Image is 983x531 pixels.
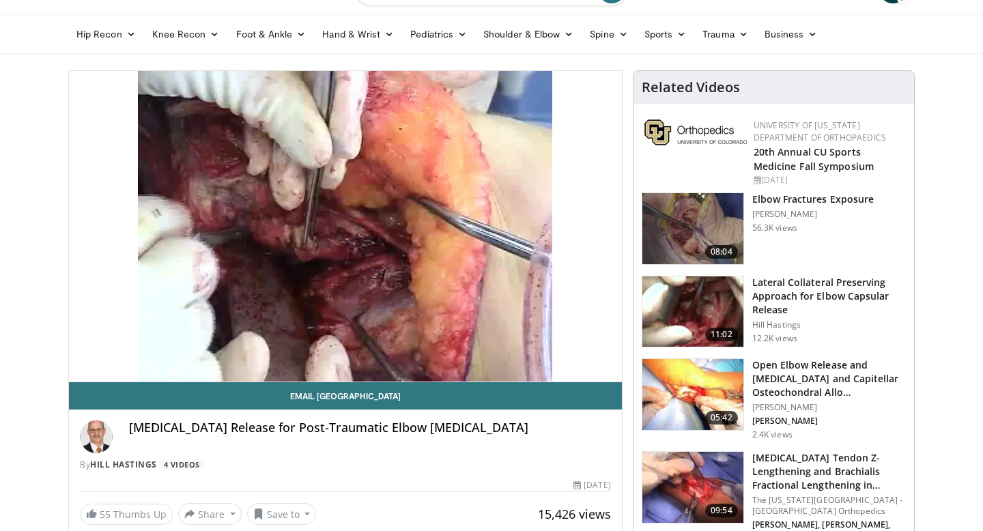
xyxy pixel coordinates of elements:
[69,382,622,410] a: Email [GEOGRAPHIC_DATA]
[705,328,738,341] span: 11:02
[228,20,315,48] a: Foot & Ankle
[90,459,157,470] a: Hill Hastings
[756,20,826,48] a: Business
[642,358,906,440] a: 05:42 Open Elbow Release and [MEDICAL_DATA] and Capitellar Osteochondral Allo… [PERSON_NAME] [PER...
[178,503,242,525] button: Share
[68,20,144,48] a: Hip Recon
[752,209,874,220] p: [PERSON_NAME]
[144,20,228,48] a: Knee Recon
[642,192,906,265] a: 08:04 Elbow Fractures Exposure [PERSON_NAME] 56.3K views
[752,495,906,517] p: The [US_STATE][GEOGRAPHIC_DATA] - [GEOGRAPHIC_DATA] Orthopedics
[642,193,743,264] img: heCDP4pTuni5z6vX4xMDoxOjBrO-I4W8_11.150x105_q85_crop-smart_upscale.jpg
[636,20,695,48] a: Sports
[754,145,874,173] a: 20th Annual CU Sports Medicine Fall Symposium
[752,319,906,330] p: Hill Hastings
[80,420,113,453] img: Avatar
[694,20,756,48] a: Trauma
[69,71,622,382] video-js: Video Player
[754,119,886,143] a: University of [US_STATE] Department of Orthopaedics
[752,276,906,317] h3: Lateral Collateral Preserving Approach for Elbow Capsular Release
[573,479,610,491] div: [DATE]
[582,20,636,48] a: Spine
[752,451,906,492] h3: [MEDICAL_DATA] Tendon Z-Lengthening and Brachialis Fractional Lengthening in…
[752,192,874,206] h3: Elbow Fractures Exposure
[80,459,611,471] div: By
[314,20,402,48] a: Hand & Wrist
[80,504,173,525] a: 55 Thumbs Up
[754,174,903,186] div: [DATE]
[752,402,906,413] p: [PERSON_NAME]
[159,459,204,471] a: 4 Videos
[705,504,738,517] span: 09:54
[705,411,738,425] span: 05:42
[642,79,740,96] h4: Related Videos
[475,20,582,48] a: Shoulder & Elbow
[705,245,738,259] span: 08:04
[752,333,797,344] p: 12.2K views
[247,503,317,525] button: Save to
[752,416,906,427] p: [PERSON_NAME]
[644,119,747,145] img: 355603a8-37da-49b6-856f-e00d7e9307d3.png.150x105_q85_autocrop_double_scale_upscale_version-0.2.png
[752,358,906,399] h3: Open Elbow Release and [MEDICAL_DATA] and Capitellar Osteochondral Allo…
[642,359,743,430] img: d2059c71-afc6-4253-8299-f462280b8671.150x105_q85_crop-smart_upscale.jpg
[642,276,906,348] a: 11:02 Lateral Collateral Preserving Approach for Elbow Capsular Release Hill Hastings 12.2K views
[100,508,111,521] span: 55
[538,506,611,522] span: 15,426 views
[752,223,797,233] p: 56.3K views
[129,420,611,435] h4: [MEDICAL_DATA] Release for Post-Traumatic Elbow [MEDICAL_DATA]
[642,276,743,347] img: d5ySKFN8UhyXrjO34xMDoxOjBrO-I4W8.150x105_q85_crop-smart_upscale.jpg
[752,429,793,440] p: 2.4K views
[402,20,475,48] a: Pediatrics
[642,452,743,523] img: c566c7d8-e57a-49d1-996f-3229a2be2371.150x105_q85_crop-smart_upscale.jpg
